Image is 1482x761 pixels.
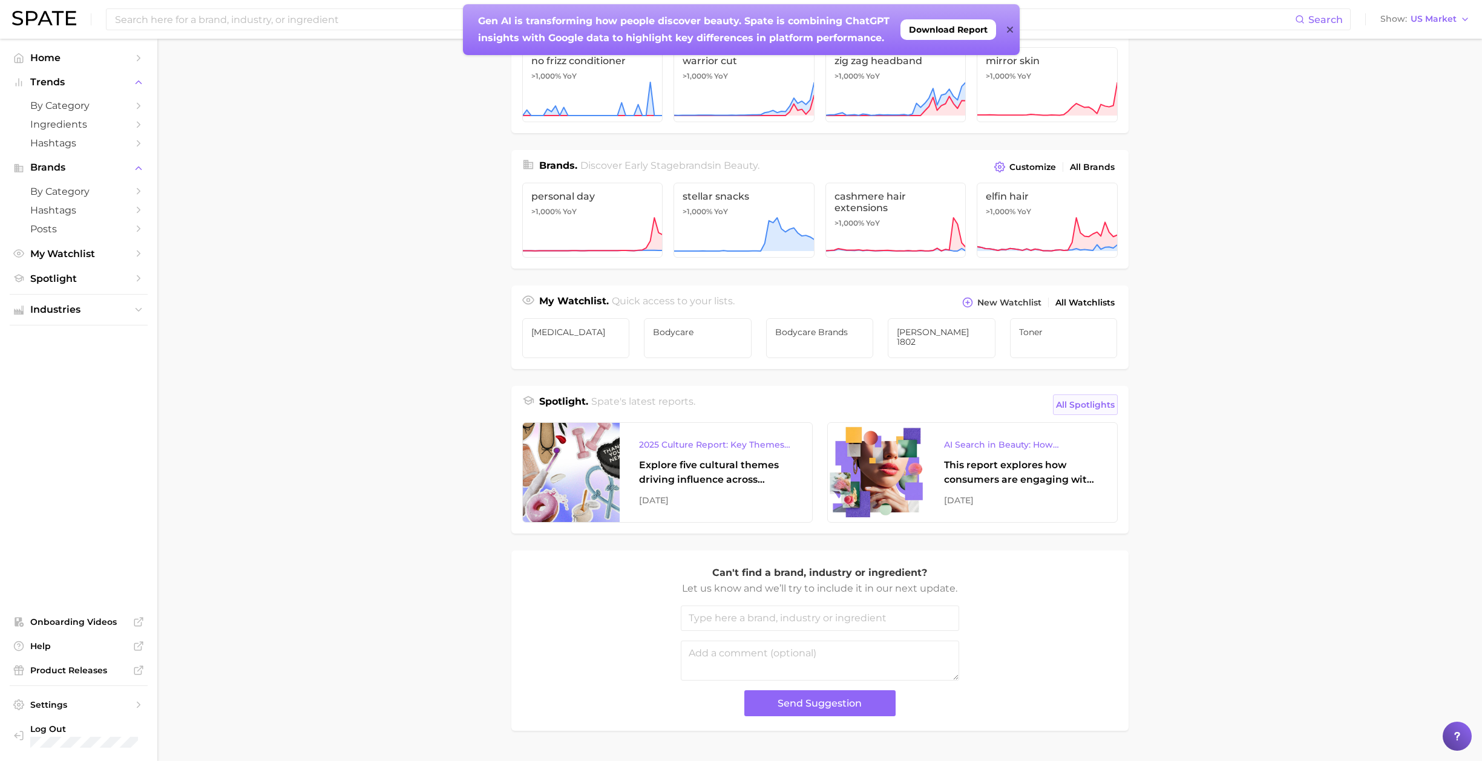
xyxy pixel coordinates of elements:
span: Customize [1009,162,1056,172]
button: Send Suggestion [744,690,896,716]
a: by Category [10,182,148,201]
span: Product Releases [30,665,127,676]
a: by Category [10,96,148,115]
a: Home [10,48,148,67]
h1: Spotlight. [539,394,588,415]
span: >1,000% [834,218,864,227]
a: Spotlight [10,269,148,288]
a: Hashtags [10,201,148,220]
button: New Watchlist [959,294,1044,311]
h2: Quick access to your lists. [612,294,735,311]
button: ShowUS Market [1377,11,1473,27]
span: YoY [563,207,577,217]
a: My Watchlist [10,244,148,263]
a: Help [10,637,148,655]
span: Toner [1019,327,1109,337]
a: mirror skin>1,000% YoY [977,47,1118,122]
a: Product Releases [10,661,148,679]
div: AI Search in Beauty: How Consumers Are Using ChatGPT vs. Google Search [944,437,1098,452]
span: US Market [1411,16,1457,22]
span: >1,000% [531,71,561,80]
span: by Category [30,100,127,111]
span: Spotlight [30,273,127,284]
span: [PERSON_NAME] 1802 [897,327,986,347]
div: Explore five cultural themes driving influence across beauty, food, and pop culture. [639,458,793,487]
span: Home [30,52,127,64]
span: My Watchlist [30,248,127,260]
a: Log out. Currently logged in with e-mail sophiah@beekman1802.com. [10,720,148,751]
a: elfin hair>1,000% YoY [977,183,1118,258]
span: Brands . [539,160,577,171]
a: cashmere hair extensions>1,000% YoY [825,183,966,258]
span: YoY [1017,71,1031,81]
span: >1,000% [986,207,1015,216]
span: [MEDICAL_DATA] [531,327,621,337]
div: [DATE] [944,493,1098,508]
a: no frizz conditioner>1,000% YoY [522,47,663,122]
img: SPATE [12,11,76,25]
a: Toner [1010,318,1118,358]
span: mirror skin [986,55,1109,67]
span: YoY [866,218,880,228]
a: Settings [10,696,148,714]
button: Customize [991,158,1058,175]
div: This report explores how consumers are engaging with AI-powered search tools — and what it means ... [944,458,1098,487]
div: 2025 Culture Report: Key Themes That Are Shaping Consumer Demand [639,437,793,452]
span: All Brands [1070,162,1115,172]
span: >1,000% [683,71,712,80]
span: Onboarding Videos [30,616,127,627]
span: cashmere hair extensions [834,191,957,214]
span: zig zag headband [834,55,957,67]
a: All Spotlights [1053,394,1118,415]
span: warrior cut [683,55,805,67]
span: Discover Early Stage brands in . [580,160,759,171]
span: Ingredients [30,119,127,130]
a: stellar snacks>1,000% YoY [674,183,815,258]
span: Log Out [30,723,153,734]
span: YoY [866,71,880,81]
a: AI Search in Beauty: How Consumers Are Using ChatGPT vs. Google SearchThis report explores how co... [827,422,1118,523]
span: by Category [30,186,127,197]
span: New Watchlist [977,298,1041,308]
div: [DATE] [639,493,793,508]
span: beauty [724,160,758,171]
a: [MEDICAL_DATA] [522,318,630,358]
span: Industries [30,304,127,315]
span: Hashtags [30,137,127,149]
a: warrior cut>1,000% YoY [674,47,815,122]
a: zig zag headband>1,000% YoY [825,47,966,122]
span: Bodycare Brands [775,327,865,337]
a: Posts [10,220,148,238]
span: YoY [563,71,577,81]
span: >1,000% [683,207,712,216]
span: Bodycare [653,327,743,337]
span: Search [1308,14,1343,25]
p: Let us know and we’ll try to include it in our next update. [681,581,959,596]
p: Can't find a brand, industry or ingredient? [681,565,959,581]
span: Brands [30,162,127,173]
span: >1,000% [986,71,1015,80]
span: All Watchlists [1055,298,1115,308]
span: no frizz conditioner [531,55,654,67]
span: Hashtags [30,204,127,216]
span: YoY [1017,207,1031,217]
a: [PERSON_NAME] 1802 [888,318,995,358]
a: 2025 Culture Report: Key Themes That Are Shaping Consumer DemandExplore five cultural themes driv... [522,422,813,523]
span: YoY [714,207,728,217]
h1: My Watchlist. [539,294,609,311]
a: Bodycare [644,318,752,358]
span: Show [1380,16,1407,22]
a: personal day>1,000% YoY [522,183,663,258]
span: >1,000% [531,207,561,216]
button: Industries [10,301,148,319]
h2: Spate's latest reports. [591,394,695,415]
span: >1,000% [834,71,864,80]
span: Trends [30,77,127,88]
input: Search here for a brand, industry, or ingredient [114,9,1295,30]
span: Help [30,641,127,652]
a: Ingredients [10,115,148,134]
span: stellar snacks [683,191,805,202]
a: Hashtags [10,134,148,152]
span: Settings [30,699,127,710]
a: Bodycare Brands [766,318,874,358]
